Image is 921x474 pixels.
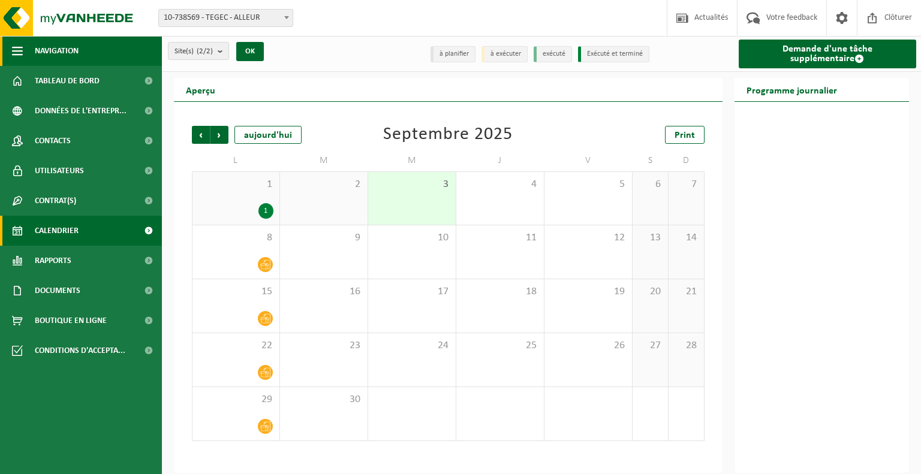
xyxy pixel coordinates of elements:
[35,246,71,276] span: Rapports
[639,339,662,352] span: 27
[578,46,649,62] li: Exécuté et terminé
[675,131,695,140] span: Print
[550,178,626,191] span: 5
[35,66,100,96] span: Tableau de bord
[35,306,107,336] span: Boutique en ligne
[174,78,227,101] h2: Aperçu
[35,276,80,306] span: Documents
[544,150,633,171] td: V
[174,43,213,61] span: Site(s)
[462,178,538,191] span: 4
[550,285,626,298] span: 19
[35,336,125,366] span: Conditions d'accepta...
[192,150,280,171] td: L
[550,231,626,244] span: 12
[456,150,544,171] td: J
[234,126,302,144] div: aujourd'hui
[198,339,273,352] span: 22
[198,393,273,406] span: 29
[159,10,293,26] span: 10-738569 - TEGEC - ALLEUR
[374,285,450,298] span: 17
[665,126,705,144] a: Print
[192,126,210,144] span: Précédent
[431,46,475,62] li: à planifier
[383,126,513,144] div: Septembre 2025
[462,231,538,244] span: 11
[286,178,362,191] span: 2
[534,46,572,62] li: exécuté
[633,150,669,171] td: S
[374,178,450,191] span: 3
[198,178,273,191] span: 1
[739,40,917,68] a: Demande d'une tâche supplémentaire
[258,203,273,219] div: 1
[35,96,127,126] span: Données de l'entrepr...
[368,150,456,171] td: M
[286,339,362,352] span: 23
[735,78,849,101] h2: Programme journalier
[481,46,528,62] li: à exécuter
[639,231,662,244] span: 13
[35,216,79,246] span: Calendrier
[35,36,79,66] span: Navigation
[286,393,362,406] span: 30
[198,285,273,298] span: 15
[462,285,538,298] span: 18
[669,150,705,171] td: D
[675,285,698,298] span: 21
[550,339,626,352] span: 26
[158,9,293,27] span: 10-738569 - TEGEC - ALLEUR
[374,339,450,352] span: 24
[675,178,698,191] span: 7
[675,339,698,352] span: 28
[280,150,368,171] td: M
[639,178,662,191] span: 6
[236,42,264,61] button: OK
[35,186,76,216] span: Contrat(s)
[462,339,538,352] span: 25
[286,231,362,244] span: 9
[197,47,213,55] count: (2/2)
[35,156,84,186] span: Utilisateurs
[35,126,71,156] span: Contacts
[286,285,362,298] span: 16
[210,126,228,144] span: Suivant
[198,231,273,244] span: 8
[374,231,450,244] span: 10
[168,42,229,60] button: Site(s)(2/2)
[639,285,662,298] span: 20
[675,231,698,244] span: 14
